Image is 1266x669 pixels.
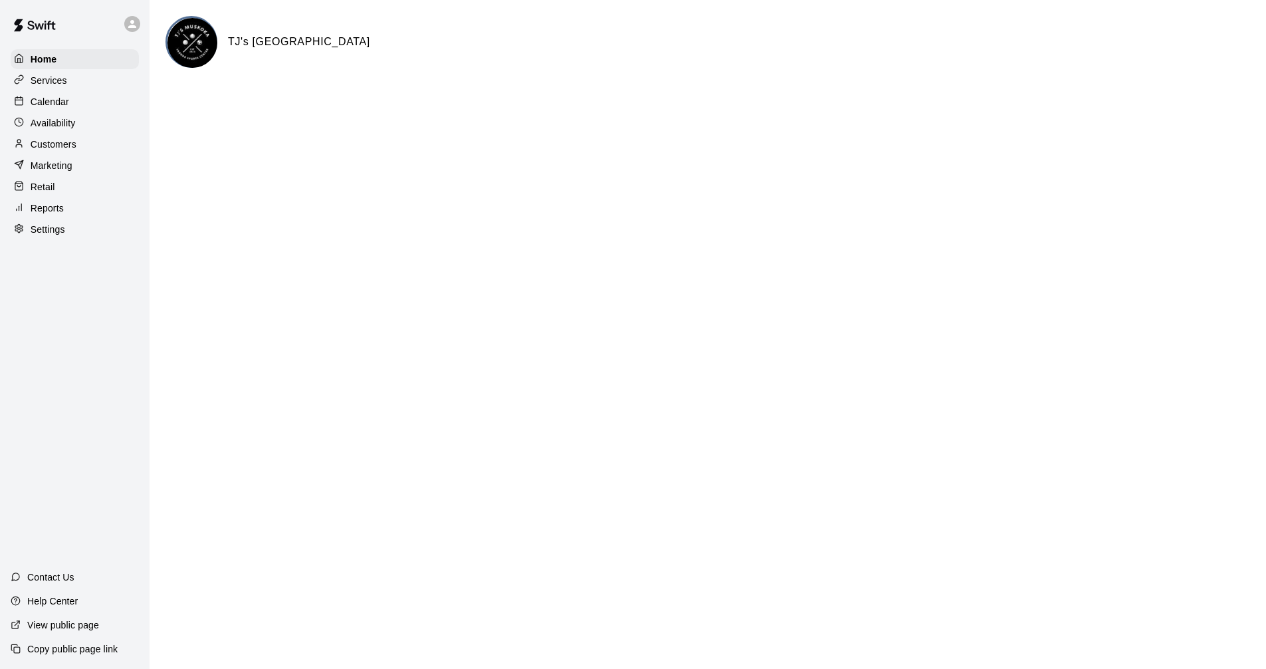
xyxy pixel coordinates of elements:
p: Customers [31,138,76,151]
a: Services [11,70,139,90]
p: Calendar [31,95,69,108]
a: Reports [11,198,139,218]
p: Copy public page link [27,642,118,656]
a: Settings [11,219,139,239]
p: Services [31,74,67,87]
p: Marketing [31,159,72,172]
p: Contact Us [27,571,74,584]
a: Home [11,49,139,69]
a: Customers [11,134,139,154]
a: Retail [11,177,139,197]
a: Availability [11,113,139,133]
img: TJ's Muskoka Indoor Sports Center logo [167,18,217,68]
p: Reports [31,201,64,215]
h6: TJ's [GEOGRAPHIC_DATA] [228,33,370,51]
a: Calendar [11,92,139,112]
p: Home [31,53,57,66]
p: Help Center [27,595,78,608]
p: View public page [27,618,99,632]
p: Retail [31,180,55,194]
p: Availability [31,116,76,130]
p: Settings [31,223,65,236]
a: Marketing [11,156,139,176]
